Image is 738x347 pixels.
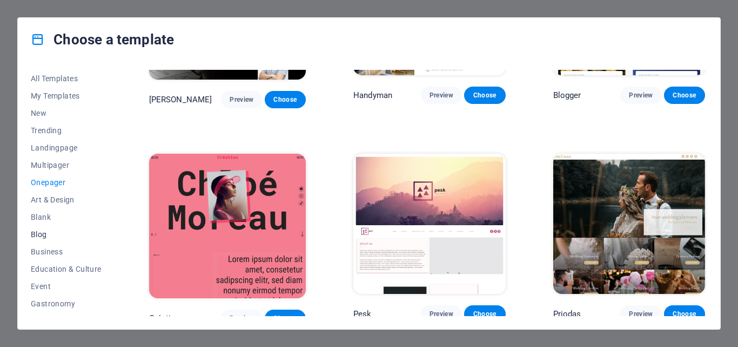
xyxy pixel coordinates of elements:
span: Trending [31,126,102,135]
button: Gastronomy [31,295,102,312]
span: Choose [273,314,297,323]
button: Choose [464,87,505,104]
span: Preview [629,310,653,318]
button: Education & Culture [31,260,102,278]
img: Priodas [553,154,706,294]
button: Preview [421,305,462,323]
span: Preview [230,314,253,323]
button: Trending [31,122,102,139]
button: Preview [221,310,262,327]
span: Choose [473,91,497,100]
span: Business [31,247,102,256]
button: Choose [664,305,705,323]
span: Blog [31,230,102,239]
p: Handyman [353,90,392,101]
button: New [31,104,102,122]
span: Gastronomy [31,299,102,308]
button: Health [31,312,102,330]
span: Education & Culture [31,265,102,273]
button: Business [31,243,102,260]
p: Priodas [553,309,581,319]
button: Blog [31,226,102,243]
span: Onepager [31,178,102,187]
button: My Templates [31,87,102,104]
p: Blogger [553,90,581,101]
button: Choose [265,91,306,108]
span: New [31,109,102,117]
button: Blank [31,208,102,226]
p: Pesk [353,309,372,319]
button: Preview [620,305,661,323]
button: All Templates [31,70,102,87]
p: [PERSON_NAME] [149,94,212,105]
span: Preview [230,95,253,104]
span: Multipager [31,161,102,169]
button: Onepager [31,174,102,191]
span: Preview [430,91,453,100]
button: Art & Design [31,191,102,208]
p: Création [149,313,180,324]
img: Pesk [353,154,505,294]
span: Choose [273,95,297,104]
button: Preview [620,87,661,104]
img: Création [149,154,306,299]
span: My Templates [31,91,102,100]
button: Preview [221,91,262,108]
span: Landingpage [31,143,102,152]
span: Choose [673,310,696,318]
span: Preview [629,91,653,100]
span: Choose [673,91,696,100]
button: Preview [421,87,462,104]
h4: Choose a template [31,31,174,48]
button: Choose [664,87,705,104]
span: Choose [473,310,497,318]
span: Art & Design [31,195,102,204]
button: Event [31,278,102,295]
span: Event [31,282,102,291]
button: Landingpage [31,139,102,156]
span: Preview [430,310,453,318]
button: Multipager [31,156,102,174]
button: Choose [464,305,505,323]
span: All Templates [31,74,102,83]
button: Choose [265,310,306,327]
span: Blank [31,213,102,221]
